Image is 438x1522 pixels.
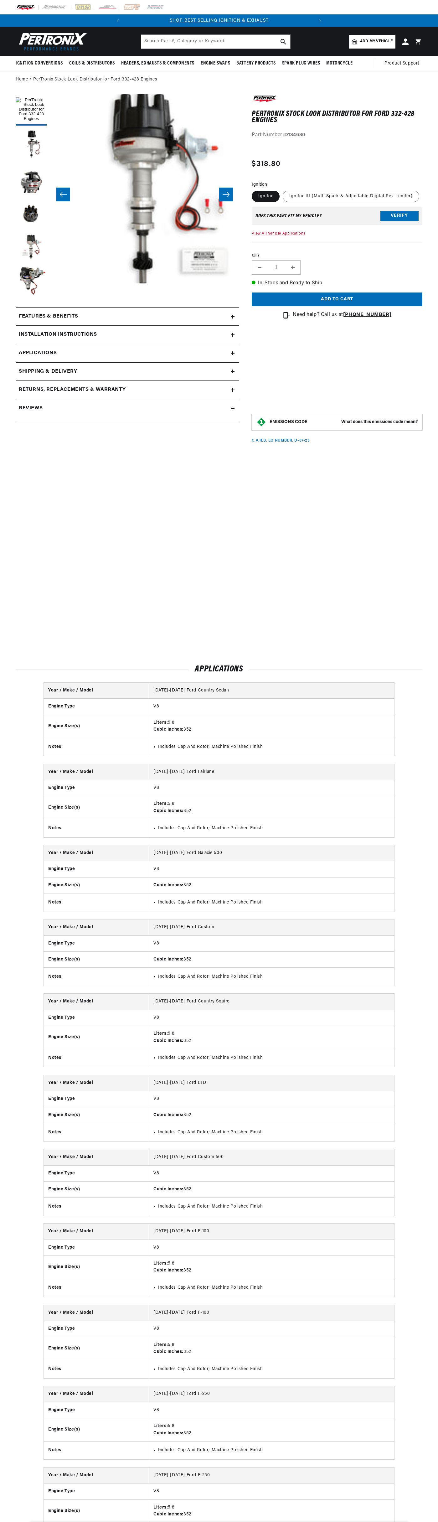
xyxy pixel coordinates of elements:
td: [DATE]-[DATE] Ford F-100 [149,1305,394,1321]
strong: Cubic Inches: [153,1349,183,1354]
span: Add my vehicle [360,39,393,44]
td: 352 [149,1181,394,1197]
strong: What does this emissions code mean? [341,420,418,424]
strong: Liters: [153,1343,168,1347]
strong: Liters: [153,1424,168,1428]
td: 352 [149,1107,394,1123]
td: V8 [149,861,394,877]
td: 5.8 352 [149,796,394,819]
strong: Cubic Inches: [153,809,183,813]
div: Announcement [124,17,314,24]
td: 5.8 352 [149,1418,394,1442]
th: Year / Make / Model [44,845,149,861]
span: Motorcycle [326,60,353,67]
strong: Liters: [153,720,168,725]
a: Applications [16,344,239,363]
summary: Product Support [384,56,422,71]
td: V8 [149,1010,394,1026]
p: In-Stock and Ready to Ship [252,279,422,287]
th: Year / Make / Model [44,1386,149,1402]
td: V8 [149,1402,394,1418]
th: Engine Type [44,699,149,715]
button: Translation missing: en.sections.announcements.previous_announcement [111,14,124,27]
th: Notes [44,968,149,986]
td: 5.8 352 [149,1256,394,1279]
td: 5.8 352 [149,1337,394,1360]
strong: EMISSIONS CODE [270,420,307,424]
th: Notes [44,1360,149,1378]
button: Load image 1 in gallery view [16,94,47,126]
h2: Installation instructions [19,331,97,339]
th: Engine Type [44,780,149,796]
td: [DATE]-[DATE] Ford F-250 [149,1468,394,1483]
td: V8 [149,935,394,951]
button: Add to cart [252,292,422,307]
td: [DATE]-[DATE] Ford Fairlane [149,764,394,780]
th: Notes [44,893,149,912]
strong: Cubic Inches: [153,1038,183,1043]
span: Battery Products [236,60,276,67]
span: Ignition Conversions [16,60,63,67]
th: Engine Type [44,1240,149,1255]
button: Load image 5 in gallery view [16,232,47,263]
td: V8 [149,699,394,715]
h1: PerTronix Stock Look Distributor for Ford 332-428 Engines [252,111,422,124]
span: Headers, Exhausts & Components [121,60,194,67]
th: Engine Size(s) [44,1181,149,1197]
th: Notes [44,1123,149,1141]
strong: Cubic Inches: [153,957,183,962]
span: Product Support [384,60,419,67]
strong: Cubic Inches: [153,883,183,888]
img: Pertronix [16,31,88,52]
th: Engine Size(s) [44,1256,149,1279]
th: Engine Size(s) [44,1026,149,1049]
th: Engine Type [44,1091,149,1107]
td: [DATE]-[DATE] Ford Country Squire [149,994,394,1010]
li: Includes Cap And Rotor; Machine Polished Finish [158,1129,390,1136]
a: Add my vehicle [349,35,395,49]
summary: Motorcycle [323,56,356,71]
summary: Shipping & Delivery [16,363,239,381]
th: Engine Size(s) [44,715,149,738]
span: Engine Swaps [201,60,230,67]
button: Load image 3 in gallery view [16,163,47,194]
span: Coils & Distributors [69,60,115,67]
h2: Returns, Replacements & Warranty [19,386,126,394]
th: Engine Size(s) [44,796,149,819]
button: Translation missing: en.sections.announcements.next_announcement [314,14,327,27]
li: Includes Cap And Rotor; Machine Polished Finish [158,743,390,750]
span: Spark Plug Wires [282,60,320,67]
input: Search Part #, Category or Keyword [141,35,290,49]
td: V8 [149,1483,394,1499]
div: Does This part fit My vehicle? [255,214,322,219]
th: Year / Make / Model [44,1305,149,1321]
td: V8 [149,780,394,796]
a: Home [16,76,28,83]
button: Slide left [56,188,70,201]
td: V8 [149,1240,394,1255]
li: Includes Cap And Rotor; Machine Polished Finish [158,1284,390,1291]
th: Notes [44,819,149,837]
img: Emissions code [256,417,266,427]
summary: Reviews [16,399,239,417]
summary: Installation instructions [16,326,239,344]
span: Applications [19,349,57,357]
strong: [PHONE_NUMBER] [343,312,391,317]
h2: Applications [16,666,422,673]
summary: Engine Swaps [198,56,233,71]
div: 1 of 2 [124,17,314,24]
th: Year / Make / Model [44,919,149,935]
th: Engine Type [44,1483,149,1499]
legend: Ignition [252,181,268,188]
button: EMISSIONS CODEWhat does this emissions code mean? [270,419,418,425]
th: Year / Make / Model [44,1075,149,1091]
td: [DATE]-[DATE] Ford Galaxie 500 [149,845,394,861]
media-gallery: Gallery Viewer [16,94,239,295]
td: [DATE]-[DATE] Ford F-100 [149,1224,394,1240]
button: Search Part #, Category or Keyword [276,35,290,49]
th: Notes [44,1049,149,1067]
li: Includes Cap And Rotor; Machine Polished Finish [158,973,390,980]
button: Load image 4 in gallery view [16,198,47,229]
th: Year / Make / Model [44,683,149,699]
th: Notes [44,1198,149,1216]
